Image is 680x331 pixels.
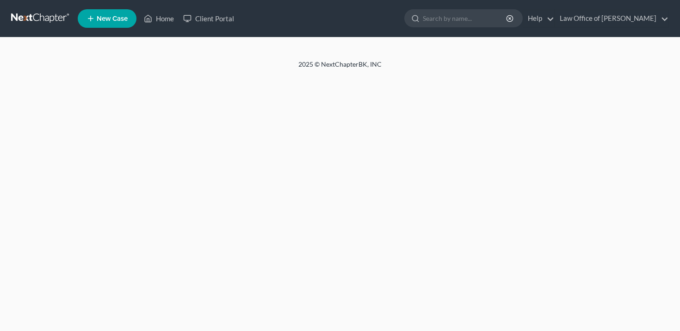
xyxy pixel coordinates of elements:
[97,15,128,22] span: New Case
[523,10,554,27] a: Help
[555,10,668,27] a: Law Office of [PERSON_NAME]
[76,60,604,76] div: 2025 © NextChapterBK, INC
[179,10,239,27] a: Client Portal
[139,10,179,27] a: Home
[423,10,507,27] input: Search by name...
